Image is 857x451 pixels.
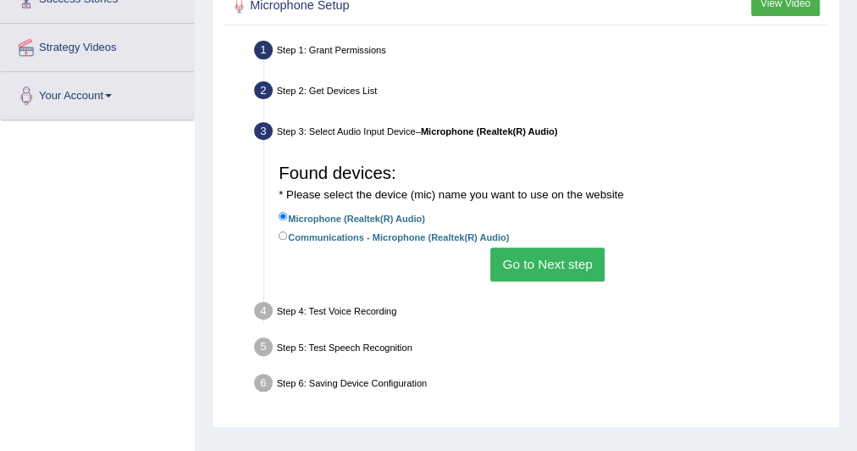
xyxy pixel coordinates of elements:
h3: Found devices: [279,164,816,202]
input: Communications - Microphone (Realtek(R) Audio) [279,231,288,241]
div: Step 3: Select Audio Input Device [248,118,833,149]
button: Go to Next step [490,248,605,281]
a: Strategy Videos [1,24,194,66]
div: Step 1: Grant Permissions [248,36,833,68]
label: Microphone (Realtek(R) Audio) [279,209,425,225]
b: Microphone (Realtek(R) Audio) [421,126,558,136]
label: Communications - Microphone (Realtek(R) Audio) [279,228,509,244]
small: * Please select the device (mic) name you want to use on the website [279,188,623,201]
input: Microphone (Realtek(R) Audio) [279,212,288,221]
span: – [416,126,558,136]
div: Step 6: Saving Device Configuration [248,370,833,401]
div: Step 4: Test Voice Recording [248,298,833,329]
div: Step 5: Test Speech Recognition [248,333,833,365]
a: Your Account [1,72,194,114]
div: Step 2: Get Devices List [248,77,833,109]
